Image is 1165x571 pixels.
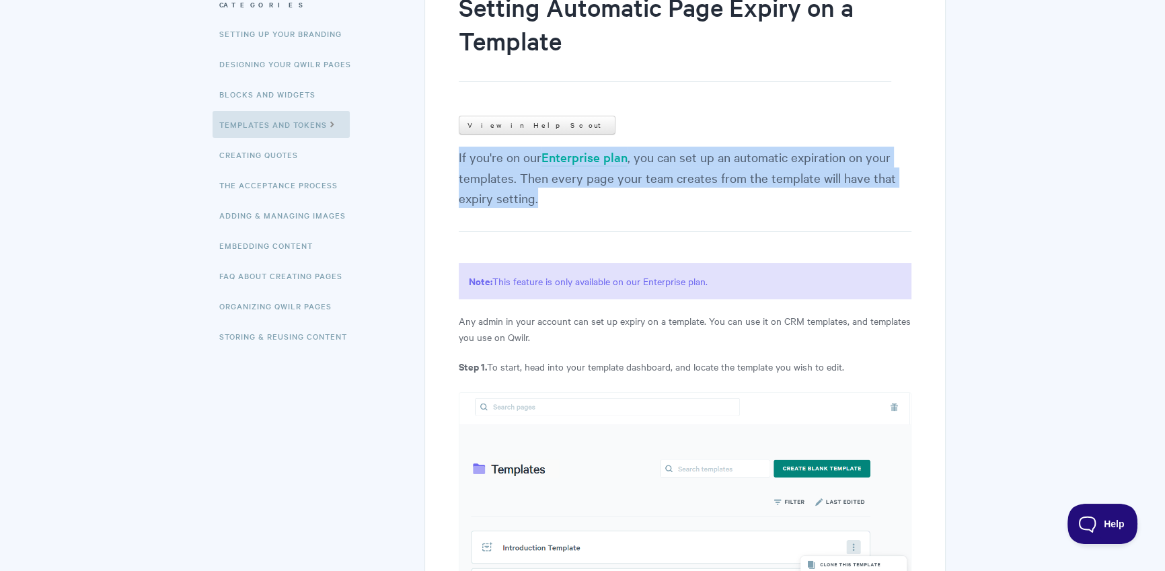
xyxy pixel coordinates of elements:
a: Adding & Managing Images [219,202,356,229]
strong: Note: [469,274,492,288]
p: Any admin in your account can set up expiry on a template. You can use it on CRM templates, and t... [459,313,911,345]
a: Setting up your Branding [219,20,352,47]
a: The Acceptance Process [219,172,348,198]
p: To start, head into your template dashboard, and locate the template you wish to edit. [459,358,911,375]
a: Embedding Content [219,232,323,259]
a: View in Help Scout [459,116,615,135]
p: This feature is only available on our Enterprise plan. [459,263,911,299]
a: Templates and Tokens [213,111,350,138]
iframe: Toggle Customer Support [1067,504,1138,544]
a: Designing Your Qwilr Pages [219,50,361,77]
a: Storing & Reusing Content [219,323,357,350]
strong: Step 1. [459,359,487,373]
a: Organizing Qwilr Pages [219,293,342,319]
a: Creating Quotes [219,141,308,168]
p: If you're on our , you can set up an automatic expiration on your templates. Then every page your... [459,147,911,232]
a: Blocks and Widgets [219,81,326,108]
a: Enterprise plan [541,149,628,167]
a: FAQ About Creating Pages [219,262,352,289]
